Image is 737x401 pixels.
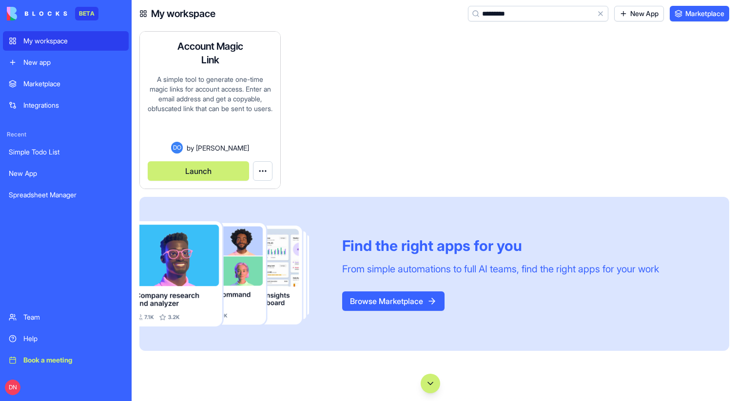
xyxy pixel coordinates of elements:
[342,262,659,276] div: From simple automations to full AI teams, find the right apps for your work
[614,6,664,21] a: New App
[23,36,123,46] div: My workspace
[3,53,129,72] a: New app
[3,95,129,115] a: Integrations
[23,100,123,110] div: Integrations
[342,296,445,306] a: Browse Marketplace
[670,6,729,21] a: Marketplace
[171,142,183,153] span: DO
[171,39,249,67] h4: Account Magic Link
[75,7,98,20] div: BETA
[148,75,272,142] div: A simple tool to generate one-time magic links for account access. Enter an email address and get...
[3,329,129,348] a: Help
[9,147,123,157] div: Simple Todo List
[342,291,445,311] button: Browse Marketplace
[139,31,281,189] a: Account Magic LinkA simple tool to generate one-time magic links for account access. Enter an ema...
[23,57,123,67] div: New app
[3,185,129,205] a: Spreadsheet Manager
[7,7,98,20] a: BETA
[3,131,129,138] span: Recent
[151,7,215,20] h4: My workspace
[9,169,123,178] div: New App
[3,142,129,162] a: Simple Todo List
[3,164,129,183] a: New App
[23,334,123,344] div: Help
[148,161,249,181] button: Launch
[3,31,129,51] a: My workspace
[23,355,123,365] div: Book a meeting
[3,307,129,327] a: Team
[187,143,194,153] span: by
[421,374,440,393] button: Scroll to bottom
[23,312,123,322] div: Team
[5,380,20,395] span: DN
[342,237,659,254] div: Find the right apps for you
[196,143,249,153] span: [PERSON_NAME]
[3,74,129,94] a: Marketplace
[9,190,123,200] div: Spreadsheet Manager
[23,79,123,89] div: Marketplace
[3,350,129,370] a: Book a meeting
[7,7,67,20] img: logo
